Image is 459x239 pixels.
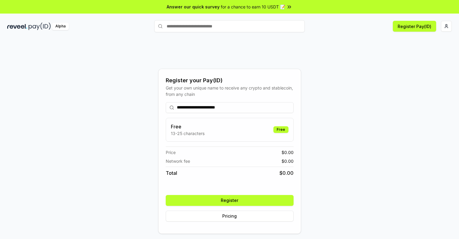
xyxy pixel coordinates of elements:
[166,158,190,164] span: Network fee
[29,23,51,30] img: pay_id
[279,169,294,177] span: $ 0.00
[282,158,294,164] span: $ 0.00
[166,211,294,222] button: Pricing
[221,4,285,10] span: for a chance to earn 10 USDT 📝
[393,21,436,32] button: Register Pay(ID)
[167,4,220,10] span: Answer our quick survey
[52,23,69,30] div: Alpha
[166,85,294,97] div: Get your own unique name to receive any crypto and stablecoin, from any chain
[7,23,27,30] img: reveel_dark
[166,169,177,177] span: Total
[166,76,294,85] div: Register your Pay(ID)
[171,123,205,130] h3: Free
[171,130,205,137] p: 13-25 characters
[166,195,294,206] button: Register
[166,149,176,156] span: Price
[273,126,288,133] div: Free
[282,149,294,156] span: $ 0.00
